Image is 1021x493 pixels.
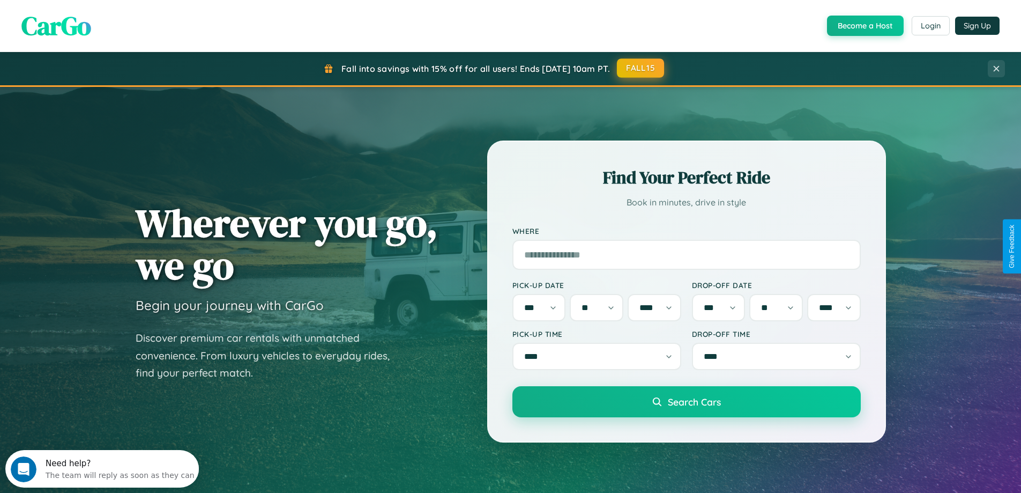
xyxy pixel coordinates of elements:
[512,281,681,290] label: Pick-up Date
[1008,225,1016,268] div: Give Feedback
[827,16,904,36] button: Become a Host
[4,4,199,34] div: Open Intercom Messenger
[512,195,861,210] p: Book in minutes, drive in style
[40,9,189,18] div: Need help?
[512,166,861,189] h2: Find Your Perfect Ride
[668,396,721,408] span: Search Cars
[692,281,861,290] label: Drop-off Date
[512,386,861,417] button: Search Cars
[955,17,1000,35] button: Sign Up
[692,329,861,339] label: Drop-off Time
[40,18,189,29] div: The team will reply as soon as they can
[136,202,438,286] h1: Wherever you go, we go
[341,63,610,74] span: Fall into savings with 15% off for all users! Ends [DATE] 10am PT.
[5,450,199,488] iframe: Intercom live chat discovery launcher
[512,329,681,339] label: Pick-up Time
[912,16,950,35] button: Login
[136,329,404,382] p: Discover premium car rentals with unmatched convenience. From luxury vehicles to everyday rides, ...
[617,58,664,78] button: FALL15
[11,457,36,482] iframe: Intercom live chat
[136,297,324,313] h3: Begin your journey with CarGo
[21,8,91,43] span: CarGo
[512,226,861,236] label: Where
